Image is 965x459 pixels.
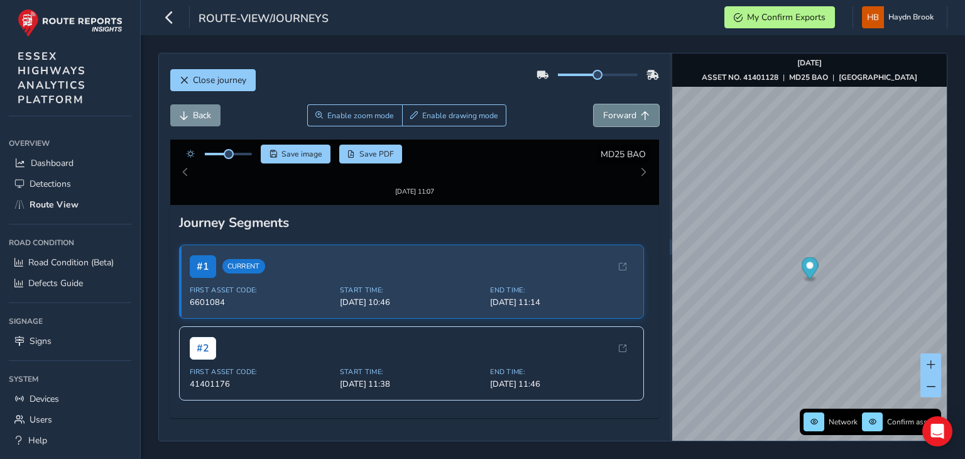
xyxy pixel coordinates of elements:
span: 41401176 [190,367,332,379]
span: Start Time: [340,356,482,365]
div: Signage [9,312,131,331]
span: # 2 [190,326,216,348]
span: Devices [30,393,59,405]
a: Devices [9,389,131,409]
div: | | [702,72,917,82]
div: Overview [9,134,131,153]
span: Dashboard [31,157,74,169]
img: Thumbnail frame [376,158,453,170]
span: Forward [603,109,636,121]
span: Users [30,414,52,426]
span: [DATE] 10:46 [340,285,482,297]
button: Draw [402,104,507,126]
span: Save PDF [359,149,394,159]
a: Dashboard [9,153,131,174]
span: First Asset Code: [190,274,332,284]
span: Back [193,109,211,121]
a: Route View [9,194,131,215]
div: Open Intercom Messenger [922,416,952,446]
span: MD25 BAO [601,148,646,160]
button: Save [261,145,330,163]
span: First Asset Code: [190,356,332,365]
span: [DATE] 11:14 [490,285,633,297]
span: End Time: [490,356,633,365]
strong: MD25 BAO [789,72,828,82]
span: [DATE] 11:46 [490,367,633,379]
span: 6601084 [190,285,332,297]
a: Help [9,430,131,451]
span: Road Condition (Beta) [28,257,114,268]
span: Help [28,434,47,446]
span: Current [222,248,265,263]
button: My Confirm Exports [724,6,835,28]
div: Map marker [802,257,819,283]
div: Journey Segments [179,202,650,220]
span: Defects Guide [28,277,83,289]
a: Defects Guide [9,273,131,294]
span: Enable drawing mode [422,111,498,121]
span: # 1 [190,244,216,267]
span: Enable zoom mode [327,111,394,121]
button: Zoom [307,104,402,126]
button: Close journey [170,69,256,91]
strong: [GEOGRAPHIC_DATA] [839,72,917,82]
span: Signs [30,335,52,347]
button: Back [170,104,221,126]
span: Confirm assets [887,417,937,427]
span: [DATE] 11:38 [340,367,482,379]
button: PDF [339,145,403,163]
img: rr logo [18,9,123,37]
span: Route View [30,199,79,211]
span: ESSEX HIGHWAYS ANALYTICS PLATFORM [18,49,86,107]
a: Detections [9,174,131,194]
strong: ASSET NO. 41401128 [702,72,778,82]
span: route-view/journeys [199,11,329,28]
span: Save image [281,149,322,159]
span: End Time: [490,274,633,284]
a: Road Condition (Beta) [9,252,131,273]
div: System [9,370,131,389]
span: Network [829,417,858,427]
div: Road Condition [9,233,131,252]
button: Haydn Brook [862,6,938,28]
img: diamond-layout [862,6,884,28]
span: Close journey [193,74,246,86]
span: Haydn Brook [888,6,934,28]
a: Signs [9,331,131,351]
div: [DATE] 11:07 [376,170,453,180]
strong: [DATE] [797,58,822,68]
a: Users [9,409,131,430]
span: Detections [30,178,71,190]
span: Start Time: [340,274,482,284]
span: My Confirm Exports [747,11,826,23]
button: Forward [594,104,659,126]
